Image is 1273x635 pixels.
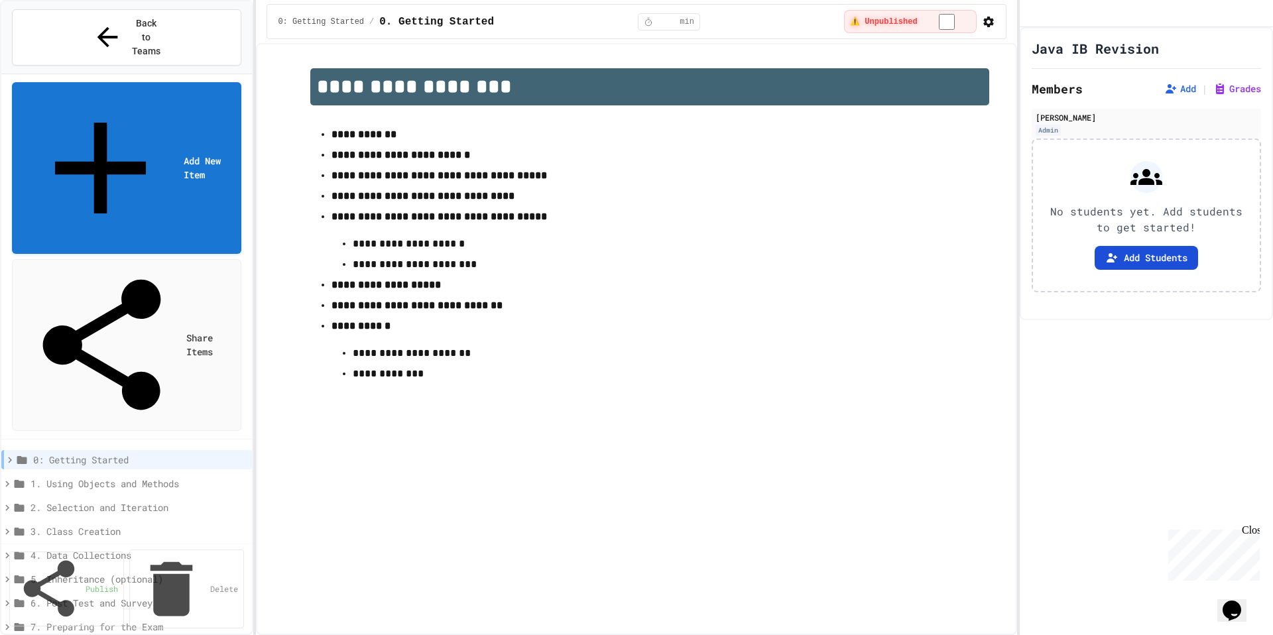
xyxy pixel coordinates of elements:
[33,453,247,467] span: 0: Getting Started
[1044,203,1249,235] p: No students yet. Add students to get started!
[1036,125,1061,136] div: Admin
[9,551,124,626] a: Publish
[12,82,241,254] a: Add New Item
[379,14,494,30] span: 0. Getting Started
[680,17,694,27] span: min
[844,10,976,33] div: ⚠️ Students cannot see this content! Click the toggle to publish it and make it visible to your c...
[30,477,247,491] span: 1. Using Objects and Methods
[5,5,91,84] div: Chat with us now!Close
[129,549,244,628] a: Delete
[30,524,247,538] span: 3. Class Creation
[1164,82,1196,95] button: Add
[278,17,364,27] span: 0: Getting Started
[923,14,971,30] input: publish toggle
[1213,82,1261,95] button: Grades
[1095,246,1198,270] button: Add Students
[30,500,247,514] span: 2. Selection and Iteration
[12,9,241,66] button: Back to Teams
[1217,582,1260,622] iframe: chat widget
[131,17,162,58] span: Back to Teams
[1036,111,1257,123] div: [PERSON_NAME]
[1163,524,1260,581] iframe: chat widget
[1032,80,1083,98] h2: Members
[1201,81,1208,97] span: |
[850,17,917,27] span: ⚠️ Unpublished
[1032,39,1159,58] h1: Java IB Revision
[369,17,374,27] span: /
[12,259,241,432] a: Share Items
[30,548,247,562] span: 4. Data Collections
